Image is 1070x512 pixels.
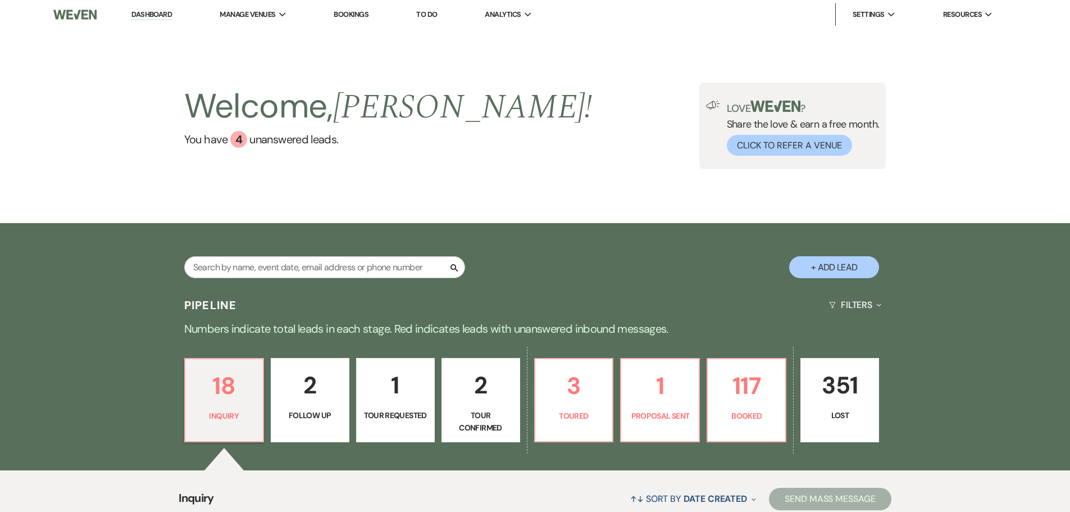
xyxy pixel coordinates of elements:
[230,131,247,148] div: 4
[769,488,891,510] button: Send Mass Message
[333,81,593,133] span: [PERSON_NAME] !
[441,358,520,442] a: 2Tour Confirmed
[363,409,427,422] p: Tour Requested
[184,256,465,278] input: Search by name, event date, email address or phone number
[628,410,692,422] p: Proposal Sent
[542,410,606,422] p: Toured
[800,358,879,442] a: 351Lost
[363,366,427,404] p: 1
[707,358,786,442] a: 117Booked
[271,358,349,442] a: 2Follow Up
[184,83,593,131] h2: Welcome,
[750,101,800,112] img: weven-logo-green.svg
[628,367,692,405] p: 1
[714,410,778,422] p: Booked
[278,409,342,422] p: Follow Up
[808,366,872,404] p: 351
[630,493,644,505] span: ↑↓
[278,366,342,404] p: 2
[789,256,879,278] button: + Add Lead
[727,101,880,114] p: Love ?
[449,409,513,434] p: Tour Confirmed
[706,101,720,110] img: loud-speaker-illustration.svg
[727,135,852,156] button: Click to Refer a Venue
[684,493,747,505] span: Date Created
[192,410,256,422] p: Inquiry
[184,131,593,148] a: You have 4 unanswered leads.
[534,358,614,442] a: 3Toured
[184,358,264,442] a: 18Inquiry
[449,366,513,404] p: 2
[131,320,940,338] p: Numbers indicate total leads in each stage. Red indicates leads with unanswered inbound messages.
[620,358,700,442] a: 1Proposal Sent
[542,367,606,405] p: 3
[416,10,437,19] a: To Do
[220,9,275,20] span: Manage Venues
[714,367,778,405] p: 117
[356,358,435,442] a: 1Tour Requested
[184,297,237,313] h3: Pipeline
[943,9,982,20] span: Resources
[131,10,172,20] a: Dashboard
[192,367,256,405] p: 18
[53,3,96,26] img: Weven Logo
[720,101,880,156] div: Share the love & earn a free month.
[853,9,885,20] span: Settings
[808,409,872,422] p: Lost
[485,9,521,20] span: Analytics
[825,290,886,320] button: Filters
[334,10,368,19] a: Bookings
